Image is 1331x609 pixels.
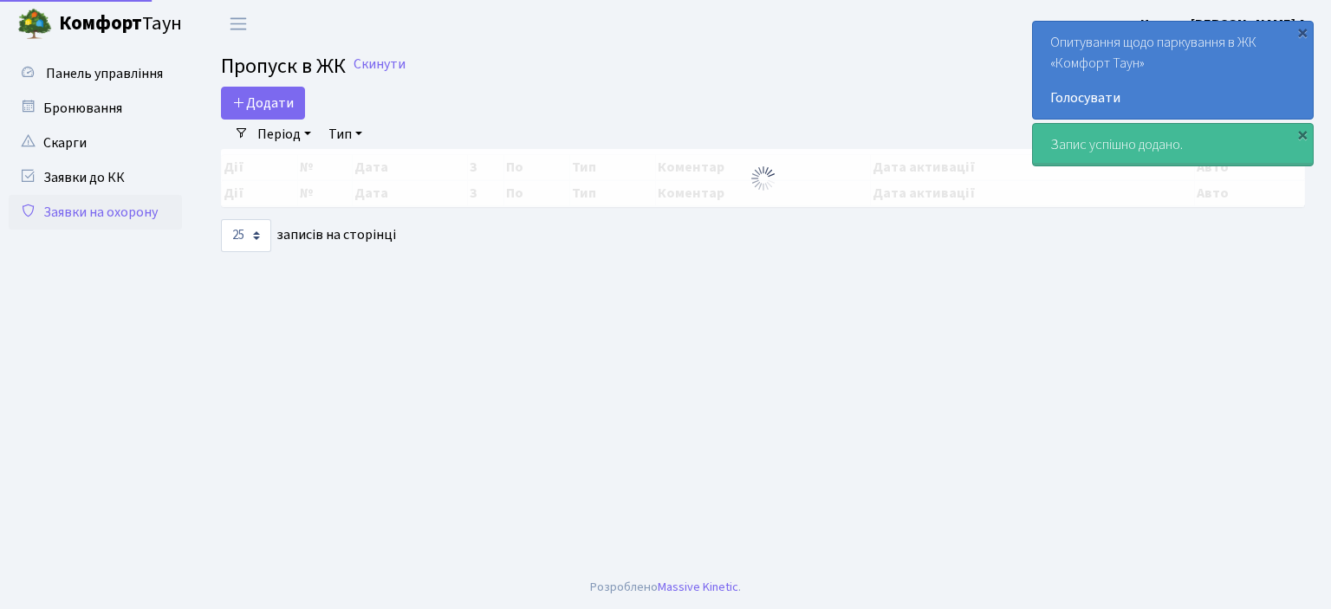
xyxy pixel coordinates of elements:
[59,10,182,39] span: Таун
[250,120,318,149] a: Період
[9,56,182,91] a: Панель управління
[221,219,396,252] label: записів на сторінці
[750,165,777,192] img: Обробка...
[46,64,163,83] span: Панель управління
[1033,124,1313,165] div: Запис успішно додано.
[1140,15,1310,34] b: Цитрус [PERSON_NAME] А.
[1050,87,1295,108] a: Голосувати
[9,195,182,230] a: Заявки на охорону
[658,578,738,596] a: Massive Kinetic
[221,219,271,252] select: записів на сторінці
[1294,23,1311,41] div: ×
[59,10,142,37] b: Комфорт
[590,578,741,597] div: Розроблено .
[321,120,369,149] a: Тип
[232,94,294,113] span: Додати
[1033,22,1313,119] div: Опитування щодо паркування в ЖК «Комфорт Таун»
[221,51,346,81] span: Пропуск в ЖК
[221,87,305,120] a: Додати
[354,56,406,73] a: Скинути
[9,91,182,126] a: Бронювання
[1140,14,1310,35] a: Цитрус [PERSON_NAME] А.
[217,10,260,38] button: Переключити навігацію
[9,160,182,195] a: Заявки до КК
[9,126,182,160] a: Скарги
[1294,126,1311,143] div: ×
[17,7,52,42] img: logo.png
